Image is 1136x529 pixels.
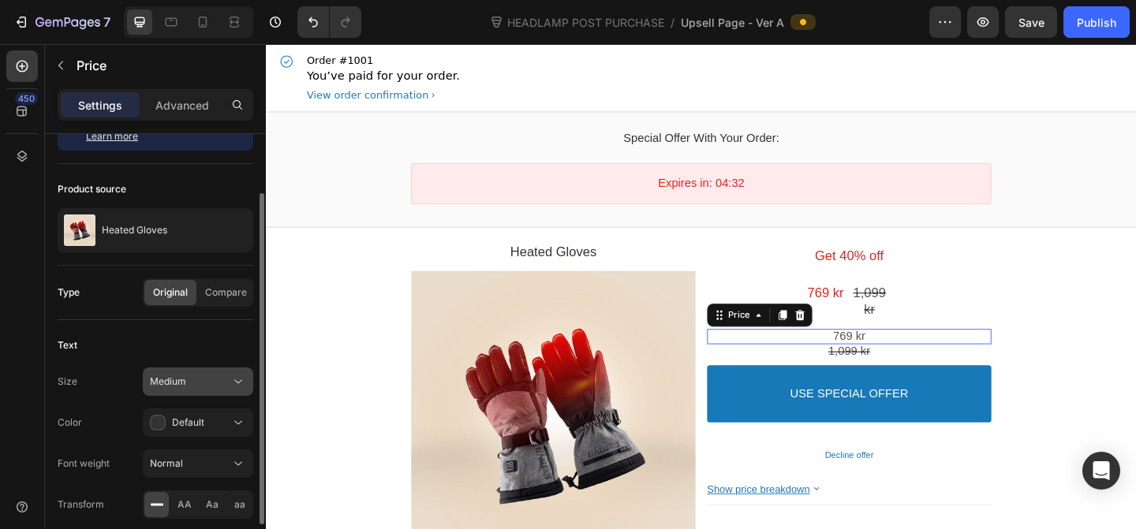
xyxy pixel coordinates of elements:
[78,97,122,114] p: Settings
[499,289,529,300] div: Price
[681,14,784,31] span: Upsell Page - Ver A
[389,95,559,109] bdo: special offer with your order:
[143,449,253,478] button: Normal
[617,311,652,324] bdo: 769 kr
[671,14,674,31] span: /
[206,497,219,512] span: Aa
[480,435,789,460] button: Decline offer
[172,416,204,428] span: Default
[15,92,38,105] div: 450
[150,457,183,469] span: Normal
[143,408,253,437] button: Default
[504,14,667,31] span: HEADLAMP POST PURCHASE
[58,497,104,512] div: Transform
[58,182,126,196] div: Product source
[86,130,138,142] a: Learn more
[1082,452,1120,490] div: Open Intercom Messenger
[6,6,118,38] button: 7
[266,44,1136,529] iframe: To enrich screen reader interactions, please activate Accessibility in Grammarly extension settings
[77,56,247,75] p: Price
[480,349,789,412] button: USE SPECIAL OFFER
[1005,6,1057,38] button: Save
[589,263,628,278] bdo: 769 kr
[58,338,77,352] div: Text
[205,285,247,300] span: Compare
[611,327,657,341] bdo: 1,099 kr
[426,144,520,158] bdo: Expires in: 04:32
[58,374,77,389] div: Size
[570,372,699,389] p: USE SPECIAL OFFER
[102,225,167,236] p: Heated Gloves
[1018,16,1044,29] span: Save
[153,285,188,300] span: Original
[150,375,186,387] span: Medium
[265,218,359,234] bdo: Heated Gloves
[480,222,789,240] p: Get 40% off
[607,441,660,454] bdo: Decline offer
[103,13,110,32] p: 7
[58,456,110,471] div: Font weight
[143,367,253,396] button: Medium
[1077,14,1116,31] div: Publish
[58,415,82,430] div: Color
[155,97,209,114] p: Advanced
[234,497,245,512] span: aa
[480,478,592,490] bdo: Show price breakdown
[64,214,95,246] img: product feature img
[177,497,192,512] span: AA
[58,285,80,300] div: Type
[638,263,674,296] bdo: 1,099 kr
[297,6,361,38] div: Undo/Redo
[1063,6,1130,38] button: Publish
